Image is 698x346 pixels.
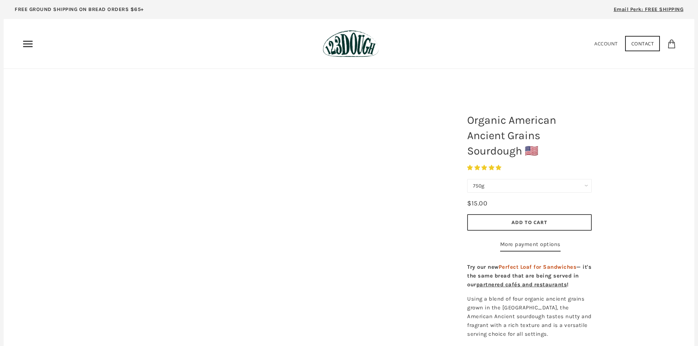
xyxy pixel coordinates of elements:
[512,219,547,226] span: Add to Cart
[462,109,597,162] h1: Organic American Ancient Grains Sourdough 🇺🇸
[467,198,487,209] div: $15.00
[467,264,591,288] strong: Try our new — it's the same bread that are being served in our !
[467,214,592,231] button: Add to Cart
[323,30,379,57] img: 123Dough Bakery
[500,240,561,252] a: More payment options
[22,38,34,50] nav: Primary
[499,264,577,270] span: Perfect Loaf for Sandwiches
[92,105,438,325] a: Organic American Ancient Grains Sourdough 🇺🇸
[4,4,155,19] a: FREE GROUND SHIPPING ON BREAD ORDERS $65+
[467,164,503,171] span: 4.93 stars
[467,295,592,337] span: Using a blend of four organic ancient grains grown in the [GEOGRAPHIC_DATA], the American Ancient...
[603,4,695,19] a: Email Perk: FREE SHIPPING
[476,281,567,288] a: partnered cafés and restaurants
[15,5,144,14] p: FREE GROUND SHIPPING ON BREAD ORDERS $65+
[594,40,618,47] a: Account
[614,6,684,12] span: Email Perk: FREE SHIPPING
[625,36,660,51] a: Contact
